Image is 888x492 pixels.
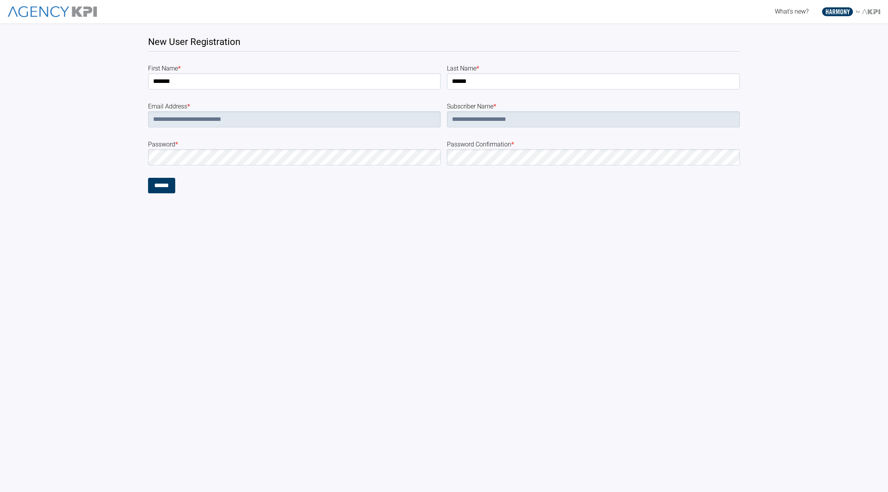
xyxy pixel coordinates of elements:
[8,6,97,17] img: AgencyKPI
[187,103,190,110] abbr: required
[476,65,479,72] abbr: required
[493,103,496,110] abbr: required
[447,64,740,73] label: last Name
[447,102,740,111] label: subscriber Name
[175,141,178,148] abbr: required
[775,8,809,15] span: What's new?
[148,102,441,111] label: email Address
[178,65,181,72] abbr: required
[447,140,740,149] label: password Confirmation
[511,141,514,148] abbr: required
[148,64,441,73] label: first Name
[148,140,441,149] label: password
[148,36,740,52] h1: New User Registration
